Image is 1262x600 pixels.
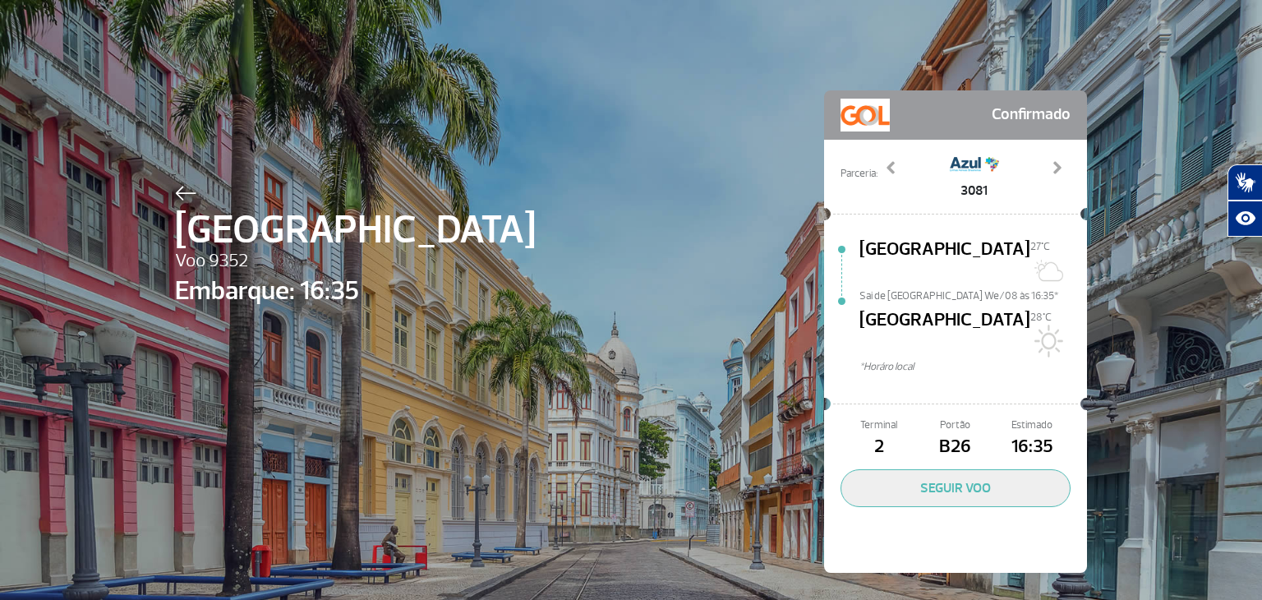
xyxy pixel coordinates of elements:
[859,307,1030,359] span: [GEOGRAPHIC_DATA]
[994,418,1071,433] span: Estimado
[841,418,917,433] span: Terminal
[1030,325,1063,358] img: Sol
[841,469,1071,507] button: SEGUIR VOO
[992,99,1071,132] span: Confirmado
[1030,254,1063,287] img: Sol com muitas nuvens
[175,201,536,260] span: [GEOGRAPHIC_DATA]
[917,418,993,433] span: Portão
[175,247,536,275] span: Voo 9352
[841,166,877,182] span: Parceria:
[175,271,536,311] span: Embarque: 16:35
[994,433,1071,461] span: 16:35
[1030,240,1050,253] span: 27°C
[841,433,917,461] span: 2
[1227,201,1262,237] button: Abrir recursos assistivos.
[1227,164,1262,237] div: Plugin de acessibilidade da Hand Talk.
[917,433,993,461] span: B26
[1030,311,1052,324] span: 28°C
[859,359,1087,375] span: *Horáro local
[859,236,1030,288] span: [GEOGRAPHIC_DATA]
[859,288,1087,300] span: Sai de [GEOGRAPHIC_DATA] We/08 às 16:35*
[950,181,999,201] span: 3081
[1227,164,1262,201] button: Abrir tradutor de língua de sinais.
